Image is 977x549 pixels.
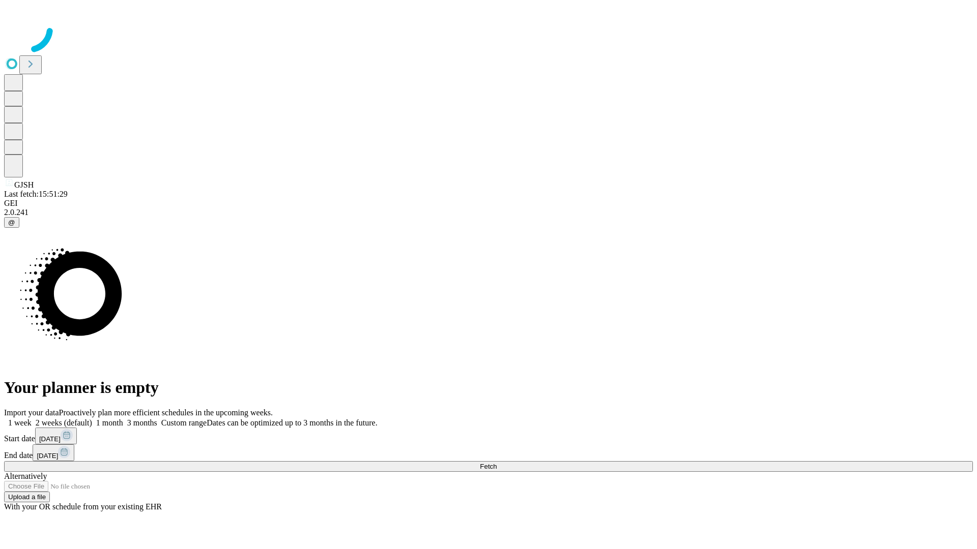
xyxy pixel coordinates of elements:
[4,502,162,511] span: With your OR schedule from your existing EHR
[35,428,77,444] button: [DATE]
[8,418,32,427] span: 1 week
[4,190,68,198] span: Last fetch: 15:51:29
[4,199,973,208] div: GEI
[4,472,47,480] span: Alternatively
[33,444,74,461] button: [DATE]
[207,418,377,427] span: Dates can be optimized up to 3 months in the future.
[8,219,15,226] span: @
[4,492,50,502] button: Upload a file
[36,418,92,427] span: 2 weeks (default)
[4,428,973,444] div: Start date
[480,463,497,470] span: Fetch
[161,418,207,427] span: Custom range
[4,378,973,397] h1: Your planner is empty
[39,435,61,443] span: [DATE]
[127,418,157,427] span: 3 months
[4,444,973,461] div: End date
[4,461,973,472] button: Fetch
[14,180,34,189] span: GJSH
[4,208,973,217] div: 2.0.241
[96,418,123,427] span: 1 month
[4,217,19,228] button: @
[4,408,59,417] span: Import your data
[37,452,58,460] span: [DATE]
[59,408,273,417] span: Proactively plan more efficient schedules in the upcoming weeks.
